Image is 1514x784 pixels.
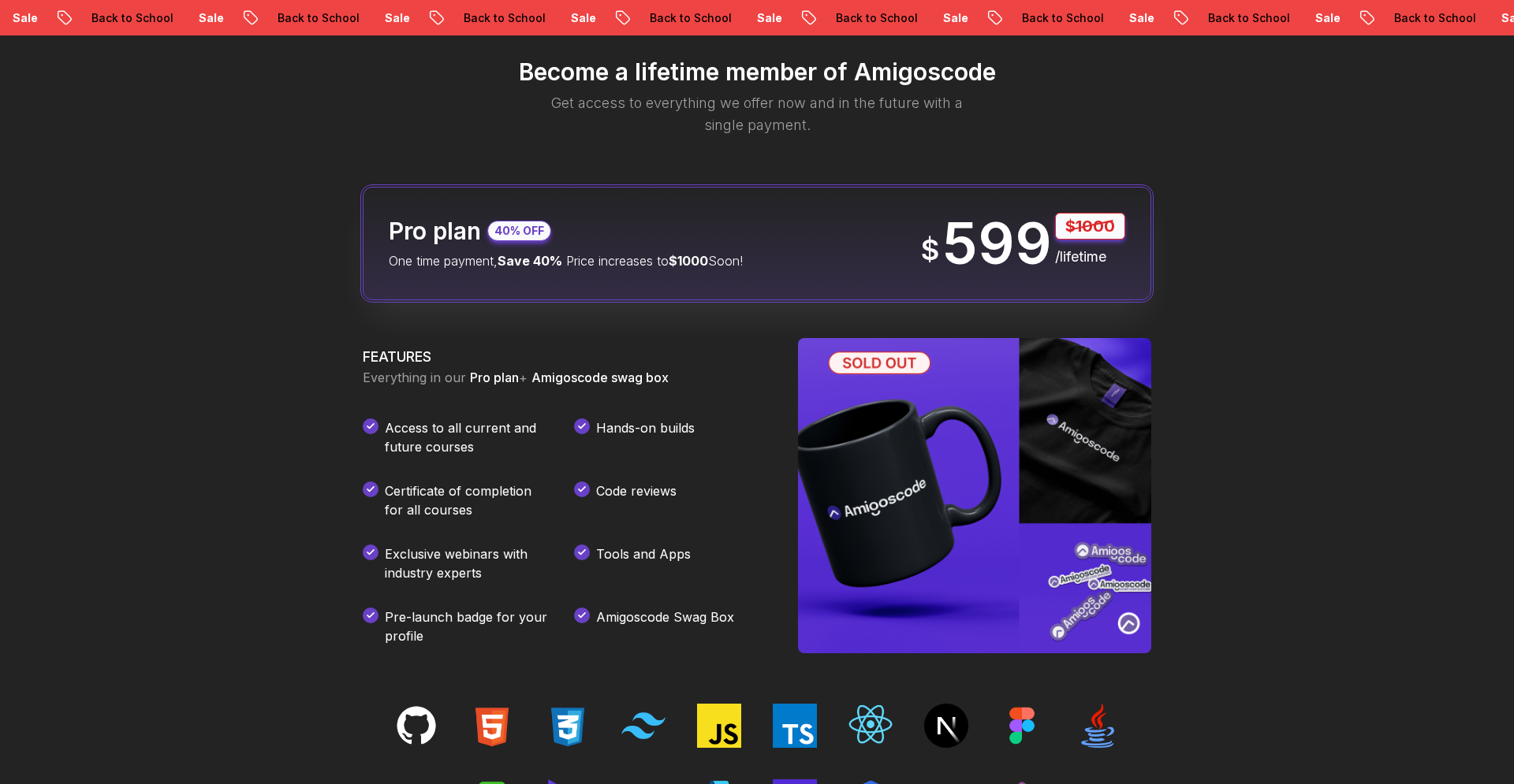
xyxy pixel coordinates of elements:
[596,608,734,645] p: Amigoscode Swag Box
[394,704,438,748] img: techs tacks
[389,251,743,270] p: One time payment, Price increases to Soon!
[596,481,677,519] p: Code reviews
[637,10,744,26] p: Back to School
[697,704,741,748] img: techs tacks
[596,418,695,456] p: Hands-on builds
[186,10,237,26] p: Sale
[363,368,760,387] p: Everything in our +
[924,704,968,748] img: techs tacks
[1195,10,1303,26] p: Back to School
[389,217,481,245] h2: Pro plan
[498,253,562,269] span: Save 40%
[265,10,372,26] p: Back to School
[531,370,669,385] span: Amigoscode swag box
[372,10,423,26] p: Sale
[385,418,549,456] p: Access to all current and future courses
[1117,10,1167,26] p: Sale
[596,544,691,582] p: Tools and Apps
[494,223,544,239] p: 40% OFF
[744,10,795,26] p: Sale
[451,10,558,26] p: Back to School
[79,10,186,26] p: Back to School
[385,608,549,645] p: Pre-launch badge for your profile
[773,704,817,748] img: techs tacks
[1009,10,1117,26] p: Back to School
[823,10,930,26] p: Back to School
[798,338,1151,653] img: Amigoscode SwagBox
[921,234,939,266] span: $
[1055,246,1125,268] p: /lifetime
[470,370,519,385] span: Pro plan
[930,10,981,26] p: Sale
[363,346,760,368] h3: FEATURES
[848,704,893,748] img: techs tacks
[1382,10,1489,26] p: Back to School
[1055,213,1125,240] p: $1000
[1076,704,1120,748] img: techs tacks
[558,10,609,26] p: Sale
[385,481,549,519] p: Certificate of completion for all courses
[669,253,708,269] span: $1000
[530,92,984,136] p: Get access to everything we offer now and in the future with a single payment.
[470,704,514,748] img: techs tacks
[1000,704,1044,748] img: techs tacks
[546,704,590,748] img: techs tacks
[1303,10,1353,26] p: Sale
[621,704,666,748] img: techs tacks
[284,58,1230,86] h2: Become a lifetime member of Amigoscode
[942,215,1052,272] p: 599
[385,544,549,582] p: Exclusive webinars with industry experts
